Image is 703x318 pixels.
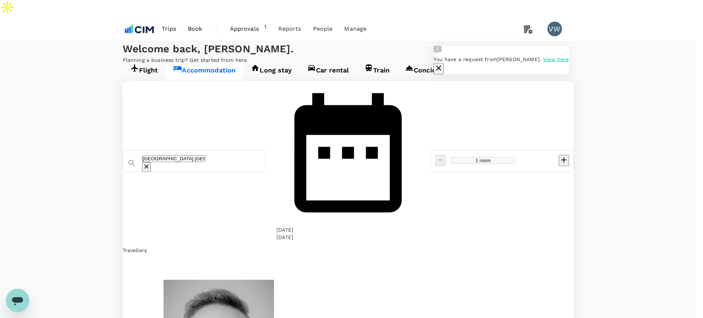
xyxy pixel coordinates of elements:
span: Approvals [230,25,265,33]
img: CIM ENVIRONMENTAL PTY LTD [123,21,156,37]
a: Flight [123,64,166,81]
button: decrease [435,155,446,166]
input: Add rooms [451,157,515,164]
span: Book [188,25,202,33]
img: Approval Request [434,46,442,54]
input: Search cities, hotels, work locations [142,155,205,162]
button: Open [151,169,152,171]
span: People [313,25,333,33]
a: Long stay [243,64,299,81]
span: Trips [162,25,176,33]
a: Train [357,64,397,81]
span: [PERSON_NAME] [497,56,540,62]
div: Welcome back , [PERSON_NAME] . [123,42,574,56]
span: View here [543,56,569,62]
a: Car rental [300,64,357,81]
span: Reports [278,25,301,33]
span: You have a request from . [434,56,541,62]
p: Planning a business trip? Get started from here. [123,56,574,64]
button: decrease [559,155,569,166]
span: 1 [264,23,266,35]
div: VW [547,22,562,36]
div: [DATE] [276,226,293,233]
a: Concierge [397,64,454,81]
a: Accommodation [165,64,243,81]
div: [DATE] [276,233,293,241]
button: Clear [142,162,151,172]
iframe: Button to launch messaging window [6,289,29,312]
span: Manage [344,25,367,33]
div: Travellers [123,247,574,254]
